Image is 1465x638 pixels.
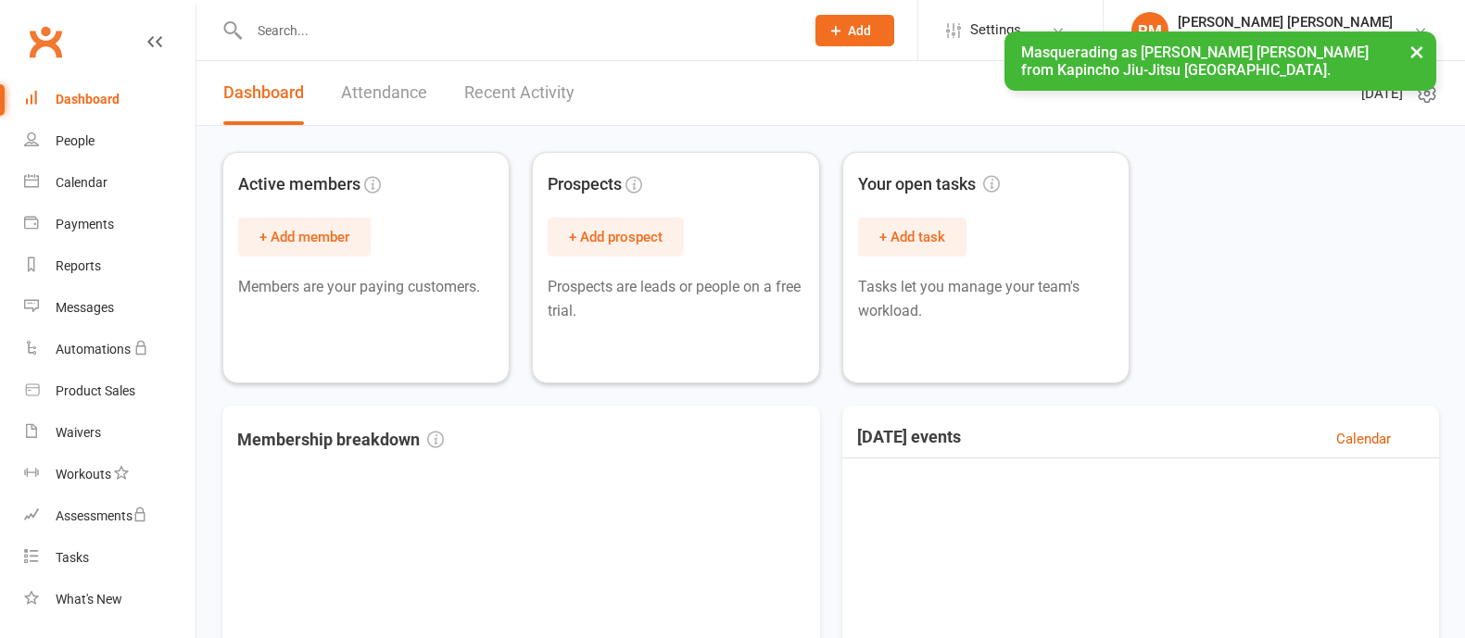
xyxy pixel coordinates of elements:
a: Payments [24,204,196,245]
div: Product Sales [56,383,135,398]
h3: [DATE] events [857,428,961,450]
div: RM [1131,12,1168,49]
h3: Membership breakdown [237,428,444,451]
div: Dashboard [56,92,120,106]
a: Clubworx [22,19,69,65]
button: + Add member [238,218,371,256]
a: Waivers [24,412,196,454]
div: Tasks [56,550,89,565]
a: Messages [24,287,196,329]
p: Tasks let you manage your team's workload. [858,275,1114,322]
div: People [56,133,95,148]
div: Messages [56,300,114,315]
input: Search... [244,18,791,44]
div: Assessments [56,508,147,523]
span: Add [848,23,871,38]
div: Calendar [56,175,107,190]
a: What's New [24,579,196,620]
button: Add [815,15,894,46]
div: Workouts [56,467,111,482]
div: Automations [56,342,131,357]
a: Tasks [24,537,196,579]
a: Calendar [1336,428,1391,450]
p: Members are your paying customers. [238,275,494,299]
a: Assessments [24,495,196,537]
div: Waivers [56,425,101,440]
a: Automations [24,329,196,370]
span: Masquerading as [PERSON_NAME] [PERSON_NAME] from Kapincho Jiu-Jitsu [GEOGRAPHIC_DATA]. [1021,44,1369,79]
button: × [1400,31,1433,71]
span: Your open tasks [858,171,1000,198]
span: Prospects [548,171,622,198]
div: What's New [56,592,122,607]
button: + Add task [858,218,966,256]
p: Prospects are leads or people on a free trial. [548,275,803,322]
div: Payments [56,217,114,231]
a: Workouts [24,454,196,495]
span: Settings [970,9,1021,51]
span: Active members [238,171,360,198]
div: Reports [56,258,101,273]
a: Product Sales [24,370,196,412]
button: + Add prospect [548,218,684,256]
a: Reports [24,245,196,287]
a: Calendar [24,162,196,204]
div: Kapincho Jiu-Jitsu [GEOGRAPHIC_DATA] [1178,31,1413,47]
a: Dashboard [24,79,196,120]
div: [PERSON_NAME] [PERSON_NAME] [1178,14,1413,31]
a: People [24,120,196,162]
